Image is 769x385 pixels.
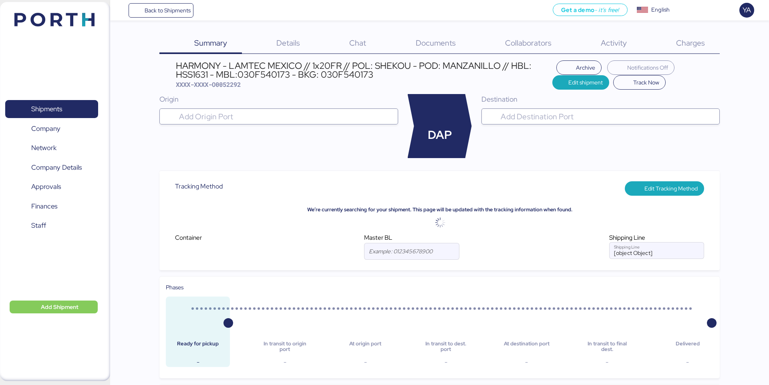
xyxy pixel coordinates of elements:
[676,38,705,48] span: Charges
[166,283,713,292] div: Phases
[31,201,57,212] span: Finances
[552,75,610,90] button: Edit shipment
[420,357,471,367] div: -
[10,301,98,313] button: Add Shipment
[31,220,46,231] span: Staff
[194,38,227,48] span: Summary
[5,100,98,118] a: Shipments
[31,123,60,134] span: Company
[556,60,602,75] button: Archive
[175,233,202,242] span: Container
[416,38,456,48] span: Documents
[420,341,471,353] div: In transit to dest. port
[499,112,716,121] input: Add Destination Port
[115,4,129,17] button: Menu
[505,38,552,48] span: Collaborators
[259,341,310,353] div: In transit to origin port
[501,341,552,353] div: At destination port
[5,217,98,235] a: Staff
[340,357,391,367] div: -
[601,38,627,48] span: Activity
[633,78,659,87] span: Track Now
[176,61,552,79] div: HARMONY - LAMTEC MEXICO // 1x20FR // POL: SHEKOU - POD: MANZANILLO // HBL: HSS1631 - MBL:030F5401...
[582,357,633,367] div: -
[159,94,398,104] div: Origin
[364,243,459,259] input: Example: 012345678900
[172,357,223,367] div: -
[31,142,56,154] span: Network
[364,233,392,242] span: Master BL
[5,139,98,157] a: Network
[625,181,704,196] button: Edit Tracking Method
[259,357,310,367] div: -
[41,302,79,312] span: Add Shipment
[607,60,674,75] button: Notifications Off
[582,341,633,353] div: In transit to final dest.
[276,38,300,48] span: Details
[743,5,751,15] span: YA
[349,38,366,48] span: Chat
[428,126,452,144] span: DAP
[31,162,82,173] span: Company Details
[481,94,720,104] div: Destination
[176,80,241,88] span: XXXX-XXXX-O0052292
[145,6,191,15] span: Back to Shipments
[5,197,98,215] a: Finances
[662,357,713,367] div: -
[165,201,715,219] div: We’re currently searching for your shipment. This page will be updated with the tracking informat...
[175,181,223,192] span: Tracking Method
[613,75,666,90] button: Track Now
[576,63,595,72] span: Archive
[610,243,704,259] input: Shipping Line
[568,78,603,87] span: Edit shipment
[609,233,704,242] div: Shipping Line
[172,341,223,353] div: Ready for pickup
[627,63,668,72] span: Notifications Off
[5,158,98,176] a: Company Details
[501,357,552,367] div: -
[662,341,713,353] div: Delivered
[5,178,98,196] a: Approvals
[651,6,670,14] div: English
[340,341,391,353] div: At origin port
[31,181,61,192] span: Approvals
[5,119,98,138] a: Company
[644,184,698,193] span: Edit Tracking Method
[31,103,62,115] span: Shipments
[177,112,394,121] input: Add Origin Port
[129,3,194,18] a: Back to Shipments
